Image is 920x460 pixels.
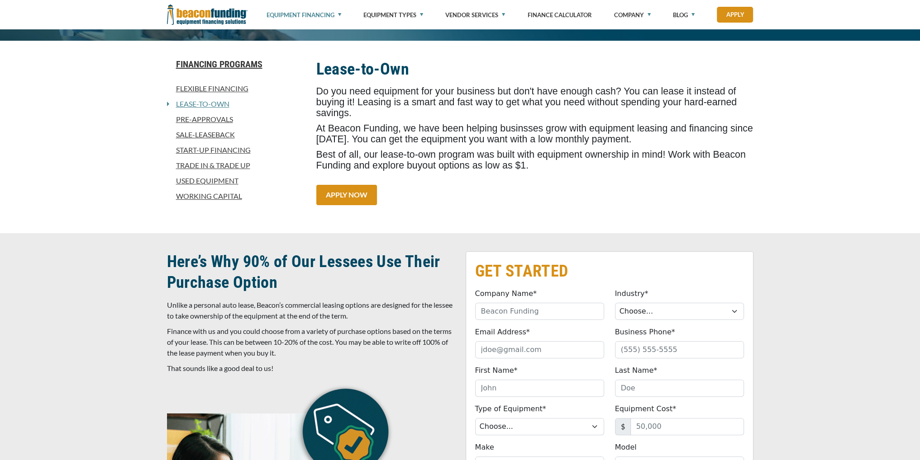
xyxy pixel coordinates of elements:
[167,83,305,94] a: Flexible Financing
[630,418,744,435] input: 50,000
[717,7,753,23] a: Apply
[316,123,753,145] span: At Beacon Funding, we have been helping businsses grow with equipment leasing and financing since...
[316,86,737,118] span: Do you need equipment for your business but don't have enough cash? You can lease it instead of b...
[475,261,744,282] h2: GET STARTED
[615,380,744,397] input: Doe
[316,185,377,205] a: APPLY NOW
[475,380,604,397] input: John
[167,175,305,186] a: Used Equipment
[475,365,518,376] label: First Name*
[167,114,305,125] a: Pre-approvals
[615,327,675,338] label: Business Phone*
[167,145,305,155] a: Start-Up Financing
[615,288,648,299] label: Industry*
[167,129,305,140] a: Sale-Leaseback
[475,442,494,453] label: Make
[615,442,637,453] label: Model
[167,59,305,70] a: Financing Programs
[615,365,658,376] label: Last Name*
[475,303,604,320] input: Beacon Funding
[167,363,455,374] p: That sounds like a good deal to us!
[475,404,546,414] label: Type of Equipment*
[615,418,631,435] span: $
[615,341,744,358] input: (555) 555-5555
[615,404,677,414] label: Equipment Cost*
[316,59,753,80] h2: Lease-to-Own
[169,99,229,109] a: Lease-To-Own
[475,341,604,358] input: jdoe@gmail.com
[167,191,305,202] a: Working Capital
[475,288,537,299] label: Company Name*
[316,149,746,171] span: Best of all, our lease-to-own program was built with equipment ownership in mind! Work with Beaco...
[167,300,455,321] p: Unlike a personal auto lease, Beacon’s commercial leasing options are designed for the lessee to ...
[475,327,530,338] label: Email Address*
[167,251,455,293] h2: Here’s Why 90% of Our Lessees Use Their Purchase Option
[167,160,305,171] a: Trade In & Trade Up
[167,326,455,358] p: Finance with us and you could choose from a variety of purchase options based on the terms of you...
